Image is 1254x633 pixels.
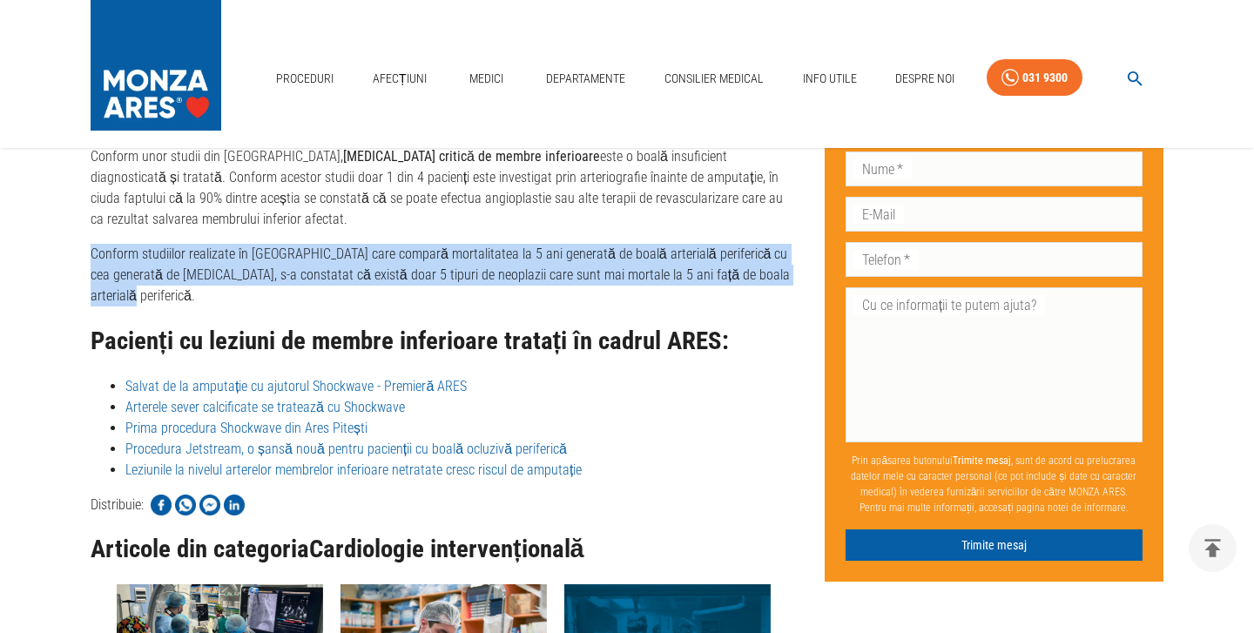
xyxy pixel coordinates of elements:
[539,61,632,97] a: Departamente
[846,529,1143,562] button: Trimite mesaj
[175,495,196,515] img: Share on WhatsApp
[199,495,220,515] img: Share on Facebook Messenger
[366,61,434,97] a: Afecțiuni
[796,61,864,97] a: Info Utile
[224,495,245,515] img: Share on LinkedIn
[888,61,961,97] a: Despre Noi
[125,441,567,457] a: Procedura Jetstream, o șansă nouă pentru pacienții cu boală ocluzivă periferică
[269,61,340,97] a: Proceduri
[125,420,367,436] a: Prima procedura Shockwave din Ares Pitești
[953,455,1011,467] b: Trimite mesaj
[458,61,514,97] a: Medici
[91,244,797,306] p: Conform studiilor realizate în [GEOGRAPHIC_DATA] care compară mortalitatea la 5 ani generată de b...
[125,378,467,394] a: Salvat de la amputație cu ajutorul Shockwave - Premieră ARES
[125,461,582,478] a: Leziunile la nivelul arterelor membrelor inferioare netratate cresc riscul de amputație
[1189,524,1237,572] button: delete
[91,146,797,230] p: Conform unor studii din [GEOGRAPHIC_DATA], este o boală insuficient diagnosticată și tratată. Con...
[987,59,1082,97] a: 031 9300
[151,495,172,515] img: Share on Facebook
[91,535,797,563] h3: Articole din categoria Cardiologie intervențională
[657,61,771,97] a: Consilier Medical
[91,327,797,355] h2: Pacienți cu leziuni de membre inferioare tratați în cadrul ARES:
[91,495,144,515] p: Distribuie:
[125,399,405,415] a: Arterele sever calcificate se tratează cu Shockwave
[343,148,600,165] strong: [MEDICAL_DATA] critică de membre inferioare
[846,446,1143,522] p: Prin apăsarea butonului , sunt de acord cu prelucrarea datelor mele cu caracter personal (ce pot ...
[1022,67,1068,89] div: 031 9300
